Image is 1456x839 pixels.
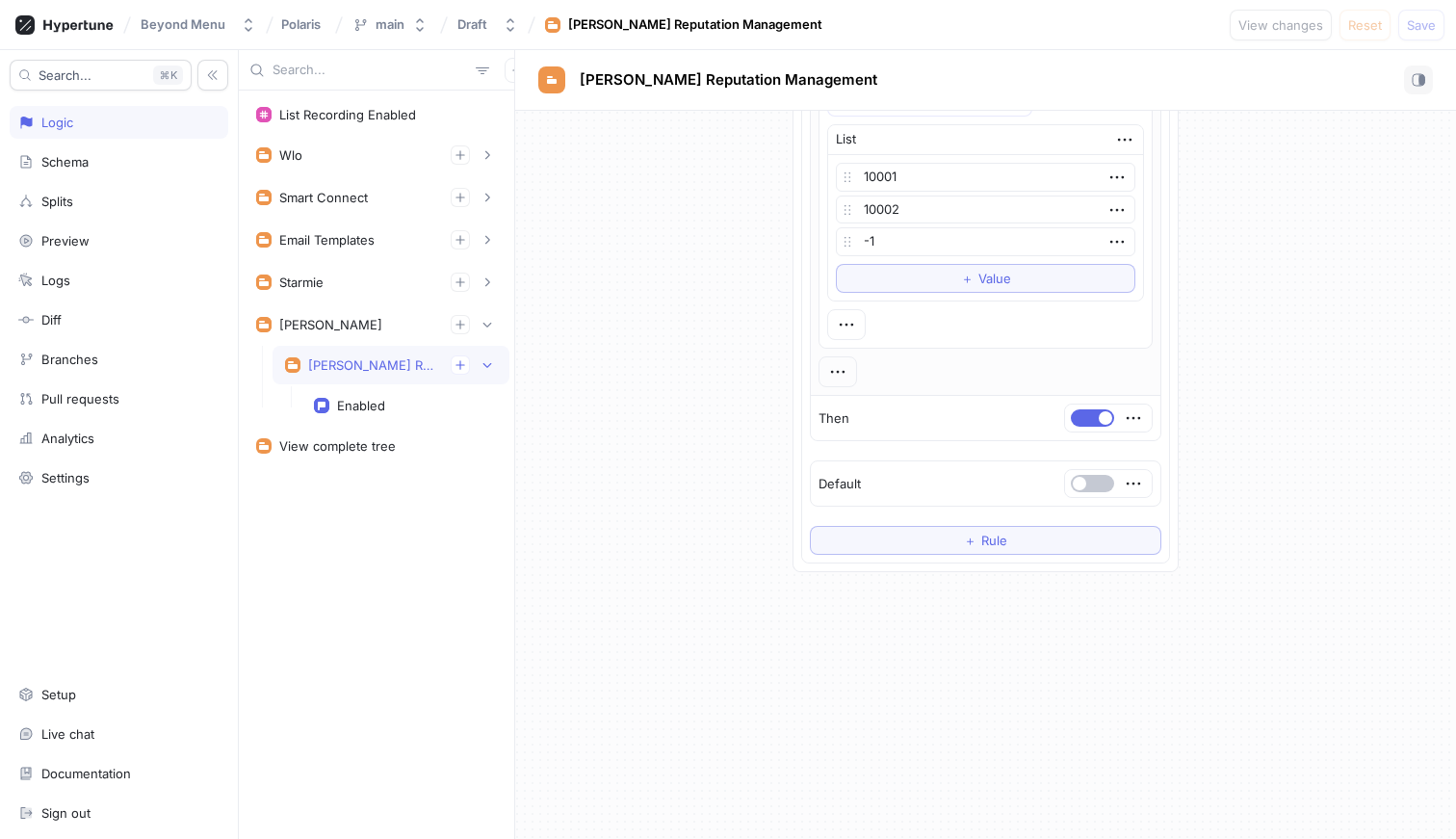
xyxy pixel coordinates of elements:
[457,16,487,33] div: Draft
[810,526,1161,555] button: ＋Rule
[279,190,368,205] div: Smart Connect
[836,130,856,149] div: List
[10,757,228,790] a: Documentation
[337,398,385,413] div: Enabled
[819,409,849,429] p: Then
[41,154,89,170] div: Schema
[41,312,62,328] div: Diff
[568,15,822,35] div: [PERSON_NAME] Reputation Management
[1398,10,1444,40] button: Save
[41,233,90,249] div: Preview
[41,766,131,781] div: Documentation
[279,147,302,163] div: Wlo
[41,805,91,821] div: Sign out
[1339,10,1391,40] button: Reset
[961,273,974,284] span: ＋
[273,61,468,80] input: Search...
[1238,19,1323,31] span: View changes
[1230,10,1332,40] button: View changes
[41,431,94,446] div: Analytics
[819,475,861,494] p: Default
[345,9,435,40] button: main
[41,687,76,702] div: Setup
[153,66,183,85] div: K
[133,9,264,40] button: Beyond Menu
[978,273,1011,284] span: Value
[836,264,1135,293] button: ＋Value
[836,227,1135,256] input: Enter number here
[141,16,225,33] div: Beyond Menu
[279,275,324,290] div: Starmie
[308,357,435,373] div: [PERSON_NAME] Reputation Management
[279,438,396,454] div: View complete tree
[10,60,192,91] button: Search...K
[981,535,1007,546] span: Rule
[580,72,877,88] span: [PERSON_NAME] Reputation Management
[41,726,94,742] div: Live chat
[450,9,526,40] button: Draft
[1407,19,1436,31] span: Save
[41,115,73,130] div: Logic
[41,194,73,209] div: Splits
[41,352,98,367] div: Branches
[376,16,404,33] div: main
[1348,19,1382,31] span: Reset
[836,163,1135,192] input: Enter number here
[279,232,375,248] div: Email Templates
[279,317,382,332] div: [PERSON_NAME]
[279,107,416,122] div: List Recording Enabled
[39,69,91,81] span: Search...
[281,17,321,31] span: Polaris
[41,470,90,485] div: Settings
[41,391,119,406] div: Pull requests
[964,535,976,546] span: ＋
[41,273,70,288] div: Logs
[836,196,1135,224] input: Enter number here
